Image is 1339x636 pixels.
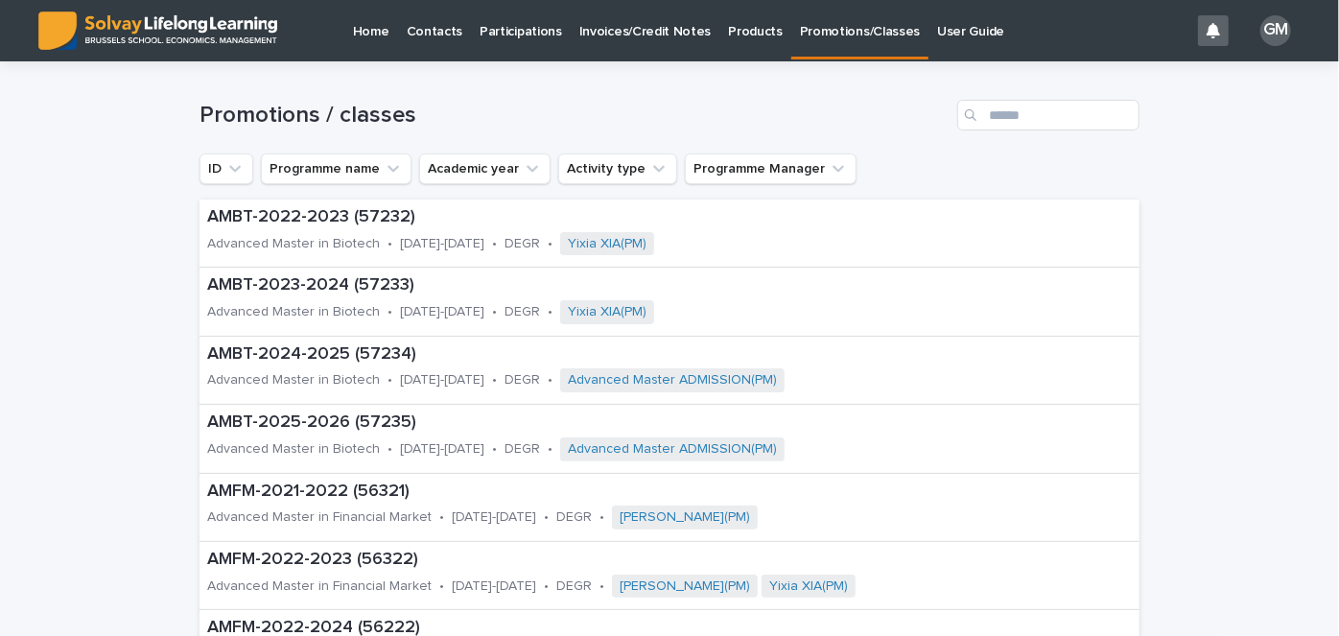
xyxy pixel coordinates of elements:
p: • [439,578,444,595]
p: Advanced Master in Financial Market [207,509,432,526]
div: GM [1260,15,1291,46]
p: DEGR [505,236,540,252]
p: • [548,372,552,389]
p: [DATE]-[DATE] [452,509,536,526]
p: AMBT-2022-2023 (57232) [207,207,866,228]
p: [DATE]-[DATE] [452,578,536,595]
a: [PERSON_NAME](PM) [620,509,750,526]
button: Academic year [419,153,551,184]
p: DEGR [556,509,592,526]
p: AMFM-2021-2022 (56321) [207,482,964,503]
p: • [439,509,444,526]
p: • [544,509,549,526]
button: Programme name [261,153,411,184]
p: DEGR [505,304,540,320]
p: • [388,441,392,458]
p: AMBT-2023-2024 (57233) [207,275,865,296]
p: Advanced Master in Financial Market [207,578,432,595]
p: Advanced Master in Biotech [207,236,380,252]
p: DEGR [505,372,540,389]
img: ED0IkcNQHGZZMpCVrDht [38,12,277,50]
a: [PERSON_NAME](PM) [620,578,750,595]
p: Advanced Master in Biotech [207,372,380,389]
input: Search [957,100,1139,130]
p: Advanced Master in Biotech [207,304,380,320]
h1: Promotions / classes [200,102,950,130]
p: • [492,372,497,389]
p: • [388,236,392,252]
a: AMBT-2023-2024 (57233)Advanced Master in Biotech•[DATE]-[DATE]•DEGR•Yixia XIA(PM) [200,268,1139,336]
a: AMFM-2022-2023 (56322)Advanced Master in Financial Market•[DATE]-[DATE]•DEGR•[PERSON_NAME](PM) Yi... [200,542,1139,610]
a: AMBT-2022-2023 (57232)Advanced Master in Biotech•[DATE]-[DATE]•DEGR•Yixia XIA(PM) [200,200,1139,268]
p: • [548,304,552,320]
a: Yixia XIA(PM) [568,304,646,320]
p: • [548,441,552,458]
p: AMBT-2025-2026 (57235) [207,412,998,434]
a: Advanced Master ADMISSION(PM) [568,372,777,389]
p: • [492,236,497,252]
a: Advanced Master ADMISSION(PM) [568,441,777,458]
p: • [548,236,552,252]
a: AMFM-2021-2022 (56321)Advanced Master in Financial Market•[DATE]-[DATE]•DEGR•[PERSON_NAME](PM) [200,474,1139,542]
p: Advanced Master in Biotech [207,441,380,458]
p: • [388,304,392,320]
p: [DATE]-[DATE] [400,372,484,389]
p: • [492,441,497,458]
p: • [388,372,392,389]
p: • [544,578,549,595]
p: • [492,304,497,320]
p: • [599,509,604,526]
p: [DATE]-[DATE] [400,304,484,320]
button: Programme Manager [685,153,857,184]
a: AMBT-2024-2025 (57234)Advanced Master in Biotech•[DATE]-[DATE]•DEGR•Advanced Master ADMISSION(PM) [200,337,1139,405]
button: ID [200,153,253,184]
p: DEGR [505,441,540,458]
a: Yixia XIA(PM) [769,578,848,595]
p: AMBT-2024-2025 (57234) [207,344,998,365]
a: AMBT-2025-2026 (57235)Advanced Master in Biotech•[DATE]-[DATE]•DEGR•Advanced Master ADMISSION(PM) [200,405,1139,473]
p: [DATE]-[DATE] [400,236,484,252]
p: DEGR [556,578,592,595]
p: AMFM-2022-2023 (56322) [207,550,1070,571]
button: Activity type [558,153,677,184]
a: Yixia XIA(PM) [568,236,646,252]
p: [DATE]-[DATE] [400,441,484,458]
p: • [599,578,604,595]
